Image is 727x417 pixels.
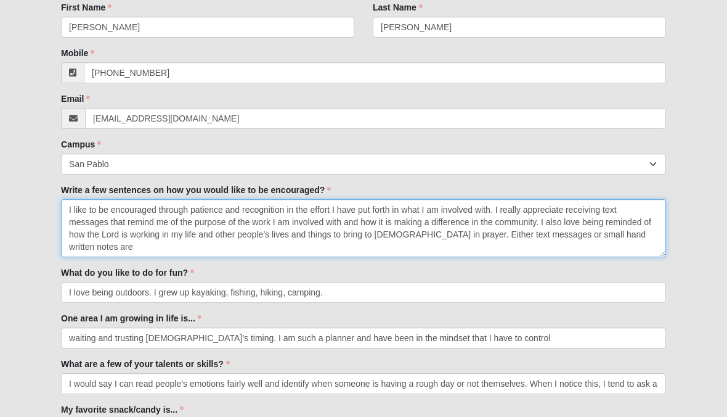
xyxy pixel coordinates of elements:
[61,312,201,324] label: One area I am growing in life is...
[61,47,94,59] label: Mobile
[61,358,230,370] label: What are a few of your talents or skills?
[61,266,194,279] label: What do you like to do for fun?
[61,1,112,14] label: First Name
[373,1,423,14] label: Last Name
[61,184,331,196] label: Write a few sentences on how you would like to be encouraged?
[61,138,101,151] label: Campus
[61,93,90,105] label: Email
[61,403,184,416] label: My favorite snack/candy is...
